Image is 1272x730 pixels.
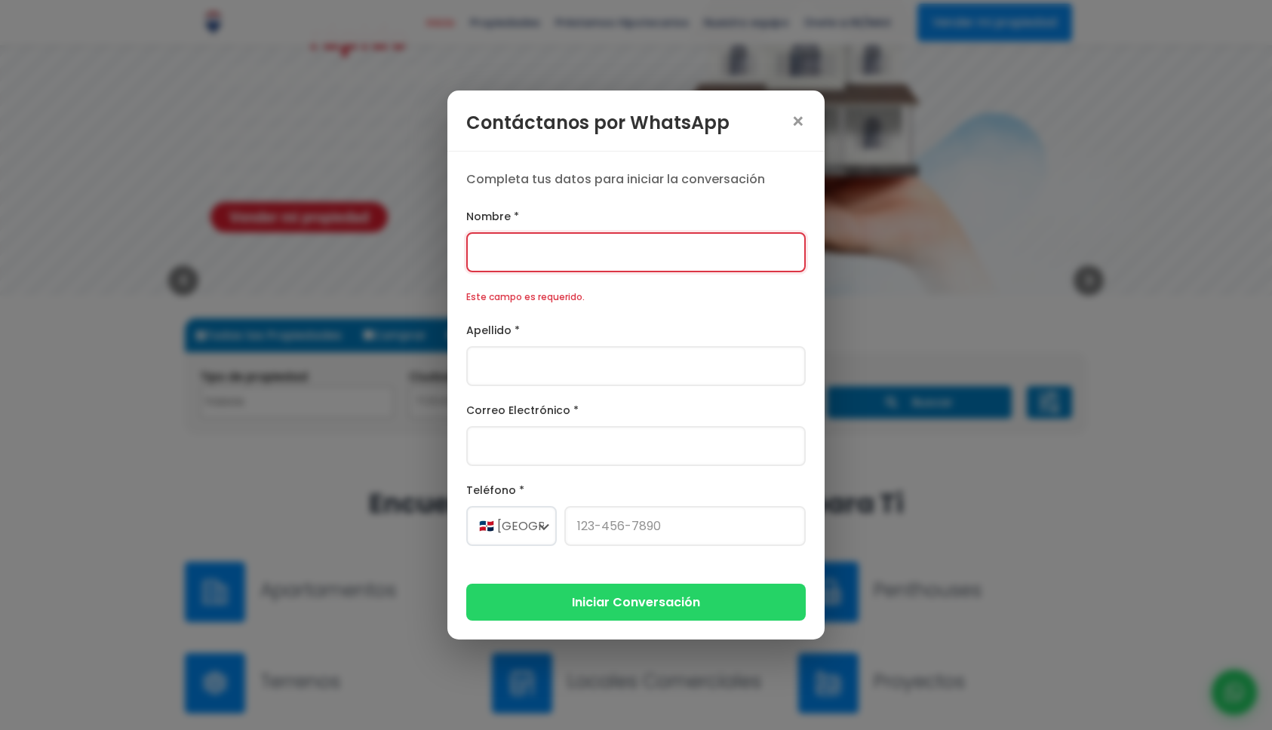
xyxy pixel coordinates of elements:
[466,109,730,136] h3: Contáctanos por WhatsApp
[564,506,806,546] input: 123-456-7890
[466,170,806,189] p: Completa tus datos para iniciar la conversación
[466,287,806,306] div: Este campo es requerido.
[466,584,806,621] button: Iniciar Conversación
[466,481,806,500] label: Teléfono *
[466,401,806,420] label: Correo Electrónico *
[791,112,806,133] span: ×
[466,207,806,226] label: Nombre *
[466,321,806,340] label: Apellido *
